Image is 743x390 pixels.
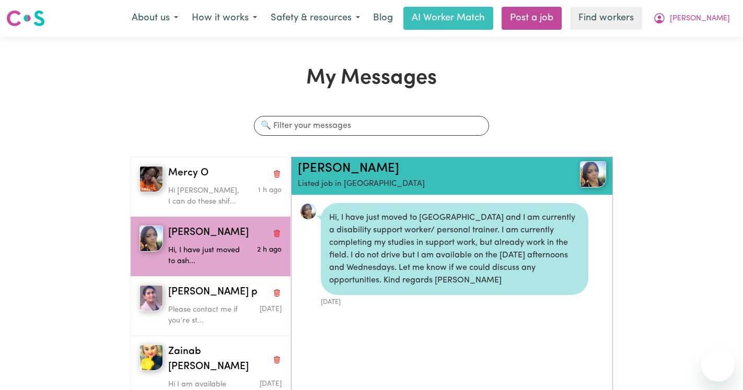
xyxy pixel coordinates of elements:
[298,179,555,191] p: Listed job in [GEOGRAPHIC_DATA]
[260,381,282,387] span: Message sent on April 3, 2025
[300,203,317,220] img: 920098B50CFD05D4591B12CFEA26D710_avatar_blob
[168,285,258,300] span: [PERSON_NAME] p
[168,226,249,241] span: [PERSON_NAME]
[140,166,163,192] img: Mercy O
[125,7,185,29] button: About us
[555,161,606,187] a: Roza-Lyn D
[298,162,399,175] a: [PERSON_NAME]
[670,13,730,25] span: [PERSON_NAME]
[260,306,282,313] span: Message sent on April 0, 2025
[168,304,244,327] p: Please contact me if you’re st...
[131,276,291,336] button: Prasamsha p[PERSON_NAME] pDelete conversationPlease contact me if you’re st...Message sent on Apr...
[6,9,45,28] img: Careseekers logo
[257,246,282,253] span: Message sent on September 2, 2025
[367,7,399,30] a: Blog
[272,167,282,180] button: Delete conversation
[131,157,291,217] button: Mercy OMercy ODelete conversationHi [PERSON_NAME], I can do these shif...Message sent on Septembe...
[272,226,282,240] button: Delete conversation
[321,295,588,307] div: [DATE]
[254,116,489,136] input: 🔍 Filter your messages
[140,226,163,252] img: Roza-Lyn D
[403,7,493,30] a: AI Worker Match
[264,7,367,29] button: Safety & resources
[168,166,208,181] span: Mercy O
[185,7,264,29] button: How it works
[168,245,244,267] p: Hi, I have just moved to ash...
[646,7,737,29] button: My Account
[258,187,282,194] span: Message sent on September 2, 2025
[168,185,244,208] p: Hi [PERSON_NAME], I can do these shif...
[701,348,735,382] iframe: Button to launch messaging window
[272,286,282,299] button: Delete conversation
[6,6,45,30] a: Careseekers logo
[502,7,562,30] a: Post a job
[131,217,291,276] button: Roza-Lyn D[PERSON_NAME]Delete conversationHi, I have just moved to ash...Message sent on Septembe...
[140,345,163,371] img: Zainab Michelle R
[168,345,268,375] span: Zainab [PERSON_NAME]
[300,203,317,220] a: View Roza-Lyn D's profile
[130,66,613,91] h1: My Messages
[570,7,642,30] a: Find workers
[580,161,606,187] img: View Roza-Lyn D's profile
[272,353,282,367] button: Delete conversation
[321,203,588,295] div: Hi, I have just moved to [GEOGRAPHIC_DATA] and I am currently a disability support worker/ person...
[140,285,163,311] img: Prasamsha p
